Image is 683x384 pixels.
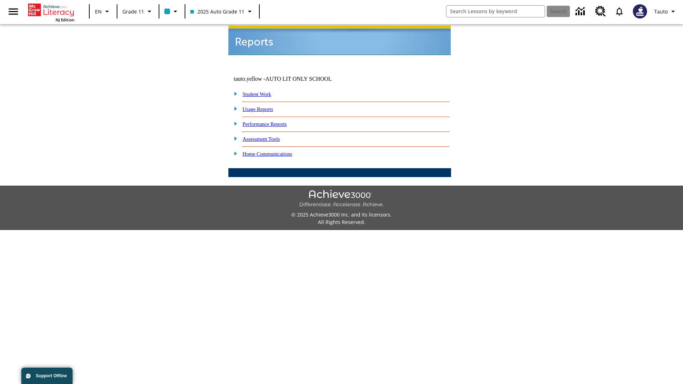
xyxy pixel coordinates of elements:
[591,2,610,21] a: Resource Center, Will open in new tab
[162,5,182,18] button: Class color is light blue. Change class color
[230,135,238,142] img: plus.gif
[230,105,238,112] img: plus.gif
[120,5,157,18] button: Grade: Grade 11, Select a grade
[230,150,238,156] img: plus.gif
[21,368,73,384] button: Support Offline
[234,76,365,82] td: tauto.yellow -
[55,17,74,22] span: NJ Edition
[230,90,238,97] img: plus.gif
[299,190,384,208] img: Achieve3000 Differentiate Accelerate Achieve
[36,373,67,378] span: Support Offline
[230,120,238,127] img: plus.gif
[651,5,680,18] button: Profile/Settings
[228,26,451,55] img: header
[28,2,74,22] div: Home
[610,2,629,21] a: Notifications
[190,8,244,15] span: 2025 Auto Grade 11
[243,136,280,142] a: Assessment Tools
[629,2,651,21] button: Select a new avatar
[446,6,545,17] input: search field
[122,8,144,15] span: Grade 11
[243,151,292,157] a: Home Communications
[243,106,273,112] a: Usage Reports
[265,76,332,82] nobr: AUTO LIT ONLY SCHOOL
[243,91,271,97] a: Student Work
[633,4,647,18] img: Avatar
[654,8,668,15] span: Tauto
[187,5,257,18] button: Class: 2025 Auto Grade 11, Select your class
[571,2,591,21] a: Data Center
[95,8,102,15] span: EN
[3,1,24,22] button: Open side menu
[243,121,287,127] a: Performance Reports
[92,5,115,18] button: Language: EN, Select a language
